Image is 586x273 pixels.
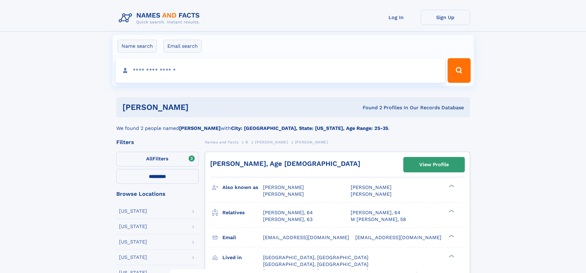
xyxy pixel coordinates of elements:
[351,209,401,216] a: [PERSON_NAME], 64
[116,58,445,83] input: search input
[163,40,202,53] label: Email search
[116,117,470,132] div: We found 2 people named with .
[116,191,199,197] div: Browse Locations
[119,255,147,260] div: [US_STATE]
[276,104,464,111] div: Found 2 Profiles In Our Records Database
[222,252,263,263] h3: Lived in
[447,184,455,188] div: ❯
[119,224,147,229] div: [US_STATE]
[447,234,455,238] div: ❯
[179,125,221,131] b: [PERSON_NAME]
[116,152,199,167] label: Filters
[421,10,470,25] a: Sign Up
[404,157,464,172] a: View Profile
[448,58,470,83] button: Search Button
[245,140,248,144] span: B
[263,255,369,260] span: [GEOGRAPHIC_DATA], [GEOGRAPHIC_DATA]
[447,254,455,258] div: ❯
[205,138,239,146] a: Names and Facts
[263,209,313,216] a: [PERSON_NAME], 64
[245,138,248,146] a: B
[351,191,392,197] span: [PERSON_NAME]
[263,191,304,197] span: [PERSON_NAME]
[222,207,263,218] h3: Relatives
[351,184,392,190] span: [PERSON_NAME]
[295,140,328,144] span: [PERSON_NAME]
[116,10,205,26] img: Logo Names and Facts
[263,184,304,190] span: [PERSON_NAME]
[355,235,441,240] span: [EMAIL_ADDRESS][DOMAIN_NAME]
[447,209,455,213] div: ❯
[119,209,147,214] div: [US_STATE]
[263,235,349,240] span: [EMAIL_ADDRESS][DOMAIN_NAME]
[263,216,313,223] a: [PERSON_NAME], 63
[146,156,153,162] span: All
[210,160,360,167] a: [PERSON_NAME], Age [DEMOGRAPHIC_DATA]
[231,125,388,131] b: City: [GEOGRAPHIC_DATA], State: [US_STATE], Age Range: 25-35
[255,140,288,144] span: [PERSON_NAME]
[118,40,157,53] label: Name search
[351,216,406,223] a: M [PERSON_NAME], 58
[119,239,147,244] div: [US_STATE]
[255,138,288,146] a: [PERSON_NAME]
[122,103,276,111] h1: [PERSON_NAME]
[372,10,421,25] a: Log In
[419,158,449,172] div: View Profile
[116,139,199,145] div: Filters
[222,232,263,243] h3: Email
[222,182,263,193] h3: Also known as
[263,261,369,267] span: [GEOGRAPHIC_DATA], [GEOGRAPHIC_DATA]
